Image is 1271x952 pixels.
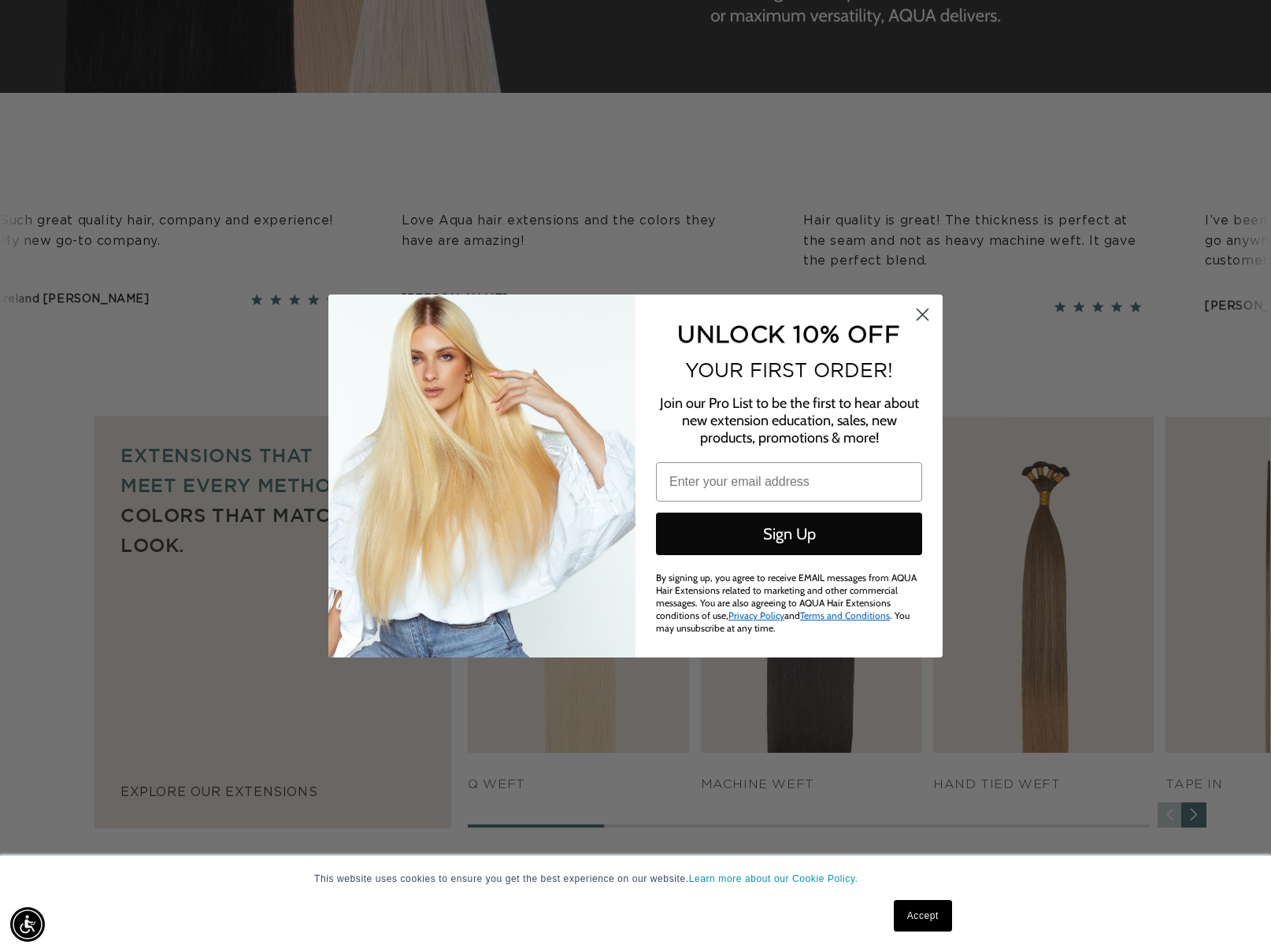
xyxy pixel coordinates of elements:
[800,609,890,621] a: Terms and Conditions
[656,513,922,555] button: Sign Up
[728,609,784,621] a: Privacy Policy
[894,900,952,932] a: Accept
[660,395,919,446] span: Join our Pro List to be the first to hear about new extension education, sales, new products, pro...
[328,294,635,658] img: daab8b0d-f573-4e8c-a4d0-05ad8d765127.png
[685,359,893,381] span: YOUR FIRST ORDER!
[909,301,936,328] button: Close dialog
[689,873,858,884] a: Learn more about our Cookie Policy.
[314,872,957,886] p: This website uses cookies to ensure you get the best experience on our website.
[10,907,45,942] div: Accessibility Menu
[677,320,900,346] span: UNLOCK 10% OFF
[656,462,922,502] input: Enter your email address
[656,572,917,634] span: By signing up, you agree to receive EMAIL messages from AQUA Hair Extensions related to marketing...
